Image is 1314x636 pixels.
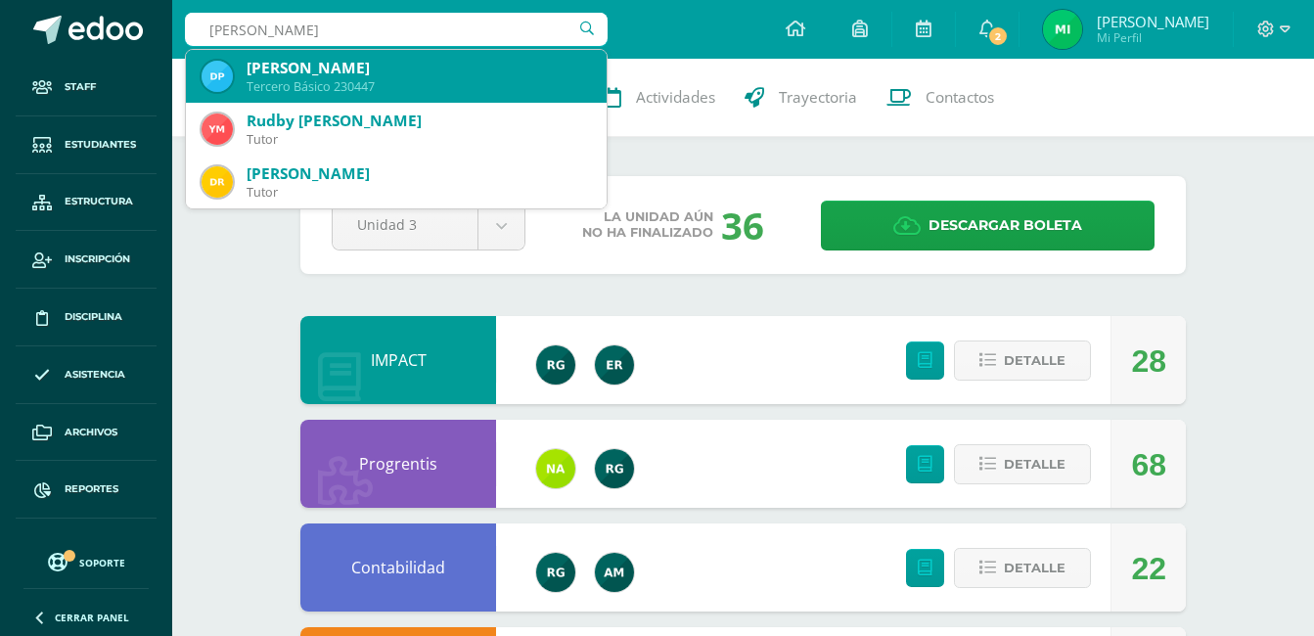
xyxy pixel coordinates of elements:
div: IMPACT [300,316,496,404]
a: Contabilidad [351,557,445,578]
span: Archivos [65,425,117,440]
img: 6e92675d869eb295716253c72d38e6e7.png [595,553,634,592]
span: Detalle [1004,446,1065,482]
a: Actividades [589,59,730,137]
span: Cerrar panel [55,611,129,624]
img: 43406b00e4edbe00e0fe2658b7eb63de.png [595,345,634,385]
div: Tercero Básico 230447 [247,78,591,95]
div: 68 [1131,421,1166,509]
span: Mi Perfil [1097,29,1209,46]
span: Disciplina [65,309,122,325]
span: Estudiantes [65,137,136,153]
span: 2 [987,25,1009,47]
img: d1aed1535d502a189e6dd679e8a3d955.png [202,114,233,145]
a: Estructura [16,174,157,232]
a: Estudiantes [16,116,157,174]
button: Detalle [954,548,1091,588]
a: Asistencia [16,346,157,404]
a: Contactos [872,59,1009,137]
a: Disciplina [16,289,157,346]
img: 6f29d68f3332a1bbde006def93603702.png [1043,10,1082,49]
span: Contactos [926,87,994,108]
img: 24ef3269677dd7dd963c57b86ff4a022.png [595,449,634,488]
button: Detalle [954,444,1091,484]
div: Contabilidad [300,523,496,612]
div: [PERSON_NAME] [247,163,591,184]
div: Rudby [PERSON_NAME] [247,111,591,131]
a: Inscripción [16,231,157,289]
a: Soporte [23,548,149,574]
a: Trayectoria [730,59,872,137]
a: IMPACT [371,349,427,371]
div: Tutor [247,131,591,148]
span: Soporte [79,556,125,569]
img: 24ef3269677dd7dd963c57b86ff4a022.png [536,553,575,592]
span: Reportes [65,481,118,497]
div: Progrentis [300,420,496,508]
div: [PERSON_NAME] [247,58,591,78]
span: La unidad aún no ha finalizado [582,209,713,241]
div: 28 [1131,317,1166,405]
img: 0d3a33eb8b3c7a57f0f936fc2ca6aa8f.png [202,61,233,92]
img: 24ef3269677dd7dd963c57b86ff4a022.png [536,345,575,385]
img: 1db82d4c2e94d330ee5a43dad26f1ea2.png [202,166,233,198]
span: [PERSON_NAME] [1097,12,1209,31]
a: Descargar boleta [821,201,1155,250]
a: Staff [16,59,157,116]
span: Trayectoria [779,87,857,108]
span: Unidad 3 [357,202,453,248]
span: Asistencia [65,367,125,383]
button: Detalle [954,341,1091,381]
div: Tutor [247,184,591,201]
div: 22 [1131,524,1166,613]
input: Busca un usuario... [185,13,608,46]
a: Unidad 3 [333,202,524,250]
span: Estructura [65,194,133,209]
span: Actividades [636,87,715,108]
span: Detalle [1004,550,1065,586]
a: Progrentis [359,453,437,475]
div: 36 [721,200,764,250]
a: Reportes [16,461,157,519]
span: Inscripción [65,251,130,267]
img: 35a337993bdd6a3ef9ef2b9abc5596bd.png [536,449,575,488]
span: Staff [65,79,96,95]
span: Descargar boleta [929,202,1082,250]
a: Archivos [16,404,157,462]
span: Detalle [1004,342,1065,379]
